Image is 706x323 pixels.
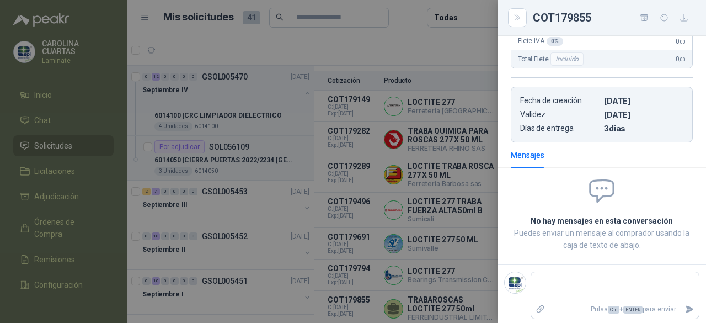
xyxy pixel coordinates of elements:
[679,56,686,62] span: ,00
[511,11,524,24] button: Close
[531,300,550,319] label: Adjuntar archivos
[681,300,699,319] button: Enviar
[520,124,600,133] p: Días de entrega
[533,9,693,27] div: COT179855
[520,96,600,105] p: Fecha de creación
[520,110,600,119] p: Validez
[604,124,683,133] p: 3 dias
[623,306,643,314] span: ENTER
[550,52,584,66] div: Incluido
[511,149,544,161] div: Mensajes
[518,52,586,66] span: Total Flete
[608,306,619,314] span: Ctrl
[676,55,686,63] span: 0
[604,110,683,119] p: [DATE]
[505,272,526,293] img: Company Logo
[511,215,693,227] h2: No hay mensajes en esta conversación
[550,300,681,319] p: Pulsa + para enviar
[518,37,563,46] span: Flete IVA
[547,37,563,46] div: 0 %
[676,38,686,45] span: 0
[604,96,683,105] p: [DATE]
[511,227,693,251] p: Puedes enviar un mensaje al comprador usando la caja de texto de abajo.
[679,39,686,45] span: ,00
